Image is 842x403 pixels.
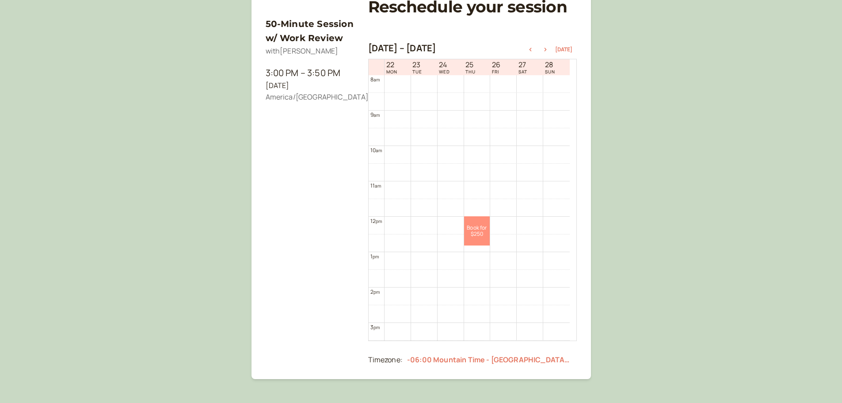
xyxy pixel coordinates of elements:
[266,80,354,92] div: [DATE]
[370,181,381,190] div: 11
[386,61,397,69] span: 22
[411,60,424,75] a: September 23, 2025
[518,61,527,69] span: 27
[543,60,557,75] a: September 28, 2025
[370,75,380,84] div: 8
[518,69,527,74] span: SAT
[490,60,502,75] a: September 26, 2025
[465,61,476,69] span: 25
[545,69,555,74] span: SUN
[370,146,382,154] div: 10
[517,60,529,75] a: September 27, 2025
[266,17,354,46] h3: 50-Minute Session w/ Work Review
[412,69,422,74] span: TUE
[492,69,500,74] span: FRI
[370,111,380,119] div: 9
[373,324,380,330] span: pm
[266,92,354,103] div: America/[GEOGRAPHIC_DATA]
[464,60,477,75] a: September 25, 2025
[439,61,450,69] span: 24
[370,252,379,261] div: 1
[555,46,572,53] button: [DATE]
[266,66,354,80] div: 3:00 PM – 3:50 PM
[545,61,555,69] span: 28
[439,69,450,74] span: WED
[376,147,382,154] span: am
[370,288,380,296] div: 2
[373,77,380,83] span: am
[373,112,380,118] span: am
[373,289,380,295] span: pm
[465,69,476,74] span: THU
[464,225,490,238] span: Book for $250
[370,323,380,331] div: 3
[375,183,381,189] span: am
[368,354,403,366] div: Timezone:
[386,69,397,74] span: MON
[376,218,382,224] span: pm
[492,61,500,69] span: 26
[373,253,379,260] span: pm
[412,61,422,69] span: 23
[266,46,339,56] span: with [PERSON_NAME]
[370,217,382,225] div: 12
[368,43,436,54] h2: [DATE] – [DATE]
[385,60,399,75] a: September 22, 2025
[437,60,452,75] a: September 24, 2025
